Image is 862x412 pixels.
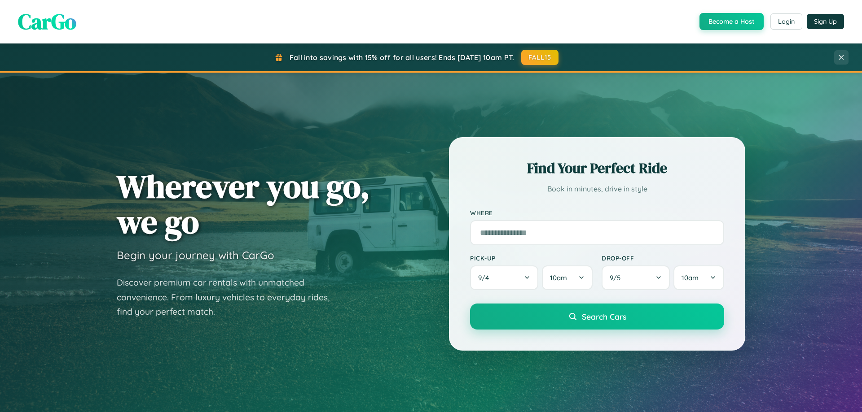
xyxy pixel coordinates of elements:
[602,254,724,262] label: Drop-off
[18,7,76,36] span: CarGo
[699,13,764,30] button: Become a Host
[542,265,593,290] button: 10am
[582,312,626,321] span: Search Cars
[550,273,567,282] span: 10am
[770,13,802,30] button: Login
[470,254,593,262] label: Pick-up
[117,275,341,319] p: Discover premium car rentals with unmatched convenience. From luxury vehicles to everyday rides, ...
[290,53,515,62] span: Fall into savings with 15% off for all users! Ends [DATE] 10am PT.
[117,169,370,239] h1: Wherever you go, we go
[673,265,724,290] button: 10am
[470,209,724,217] label: Where
[521,50,559,65] button: FALL15
[807,14,844,29] button: Sign Up
[682,273,699,282] span: 10am
[602,265,670,290] button: 9/5
[478,273,493,282] span: 9 / 4
[470,182,724,195] p: Book in minutes, drive in style
[470,265,538,290] button: 9/4
[117,248,274,262] h3: Begin your journey with CarGo
[610,273,625,282] span: 9 / 5
[470,304,724,330] button: Search Cars
[470,158,724,178] h2: Find Your Perfect Ride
